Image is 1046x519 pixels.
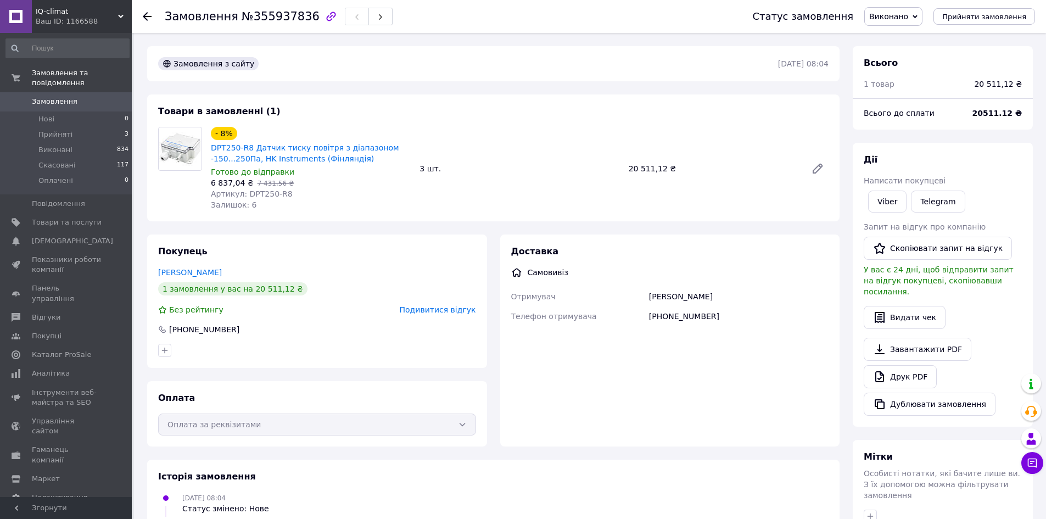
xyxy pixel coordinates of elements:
[125,114,128,124] span: 0
[807,158,829,180] a: Редагувати
[242,10,320,23] span: №355937836
[974,79,1022,90] div: 20 511,12 ₴
[117,145,128,155] span: 834
[5,38,130,58] input: Пошук
[864,365,937,388] a: Друк PDF
[752,11,853,22] div: Статус замовлення
[32,312,60,322] span: Відгуки
[32,445,102,465] span: Гаманець компанії
[125,130,128,139] span: 3
[864,58,898,68] span: Всього
[869,12,908,21] span: Виконано
[117,160,128,170] span: 117
[158,246,208,256] span: Покупець
[511,312,597,321] span: Телефон отримувача
[864,306,946,329] button: Видати чек
[158,268,222,277] a: [PERSON_NAME]
[36,16,132,26] div: Ваш ID: 1166588
[525,267,571,278] div: Самовивіз
[158,57,259,70] div: Замовлення з сайту
[864,338,971,361] a: Завантажити PDF
[32,388,102,408] span: Інструменти веб-майстра та SEO
[159,132,202,166] img: DPT250-R8 Датчик тиску повітря з діапазоном -150...250Па, HK Instruments (Фінляндія)
[864,80,894,88] span: 1 товар
[32,283,102,303] span: Панель управління
[864,222,986,231] span: Запит на відгук про компанію
[647,306,831,326] div: [PHONE_NUMBER]
[1021,452,1043,474] button: Чат з покупцем
[624,161,802,176] div: 20 511,12 ₴
[972,109,1022,118] b: 20511.12 ₴
[143,11,152,22] div: Повернутися назад
[32,255,102,275] span: Показники роботи компанії
[211,168,294,176] span: Готово до відправки
[942,13,1026,21] span: Прийняти замовлення
[182,494,226,502] span: [DATE] 08:04
[38,130,72,139] span: Прийняті
[32,350,91,360] span: Каталог ProSale
[168,324,240,335] div: [PHONE_NUMBER]
[32,199,85,209] span: Повідомлення
[211,178,254,187] span: 6 837,04 ₴
[169,305,223,314] span: Без рейтингу
[864,469,1020,500] span: Особисті нотатки, які бачите лише ви. З їх допомогою можна фільтрувати замовлення
[400,305,476,314] span: Подивитися відгук
[211,200,257,209] span: Залишок: 6
[125,176,128,186] span: 0
[778,59,829,68] time: [DATE] 08:04
[158,282,307,295] div: 1 замовлення у вас на 20 511,12 ₴
[415,161,624,176] div: 3 шт.
[911,191,965,213] a: Telegram
[158,471,256,482] span: Історія замовлення
[32,217,102,227] span: Товари та послуги
[864,109,935,118] span: Всього до сплати
[38,160,76,170] span: Скасовані
[158,106,281,116] span: Товари в замовленні (1)
[32,236,113,246] span: [DEMOGRAPHIC_DATA]
[864,393,995,416] button: Дублювати замовлення
[211,143,399,163] a: DPT250-R8 Датчик тиску повітря з діапазоном -150...250Па, HK Instruments (Фінляндія)
[32,493,88,503] span: Налаштування
[258,180,294,187] span: 7 431,56 ₴
[32,97,77,107] span: Замовлення
[38,145,72,155] span: Виконані
[32,369,70,378] span: Аналітика
[182,503,269,514] div: Статус змінено: Нове
[32,474,60,484] span: Маркет
[868,191,907,213] a: Viber
[32,416,102,436] span: Управління сайтом
[864,265,1014,296] span: У вас є 24 дні, щоб відправити запит на відгук покупцеві, скопіювавши посилання.
[511,246,559,256] span: Доставка
[32,68,132,88] span: Замовлення та повідомлення
[38,114,54,124] span: Нові
[32,331,61,341] span: Покупці
[511,292,556,301] span: Отримувач
[933,8,1035,25] button: Прийняти замовлення
[158,393,195,403] span: Оплата
[864,154,877,165] span: Дії
[864,237,1012,260] button: Скопіювати запит на відгук
[211,127,237,140] div: - 8%
[38,176,73,186] span: Оплачені
[647,287,831,306] div: [PERSON_NAME]
[36,7,118,16] span: IQ-climat
[165,10,238,23] span: Замовлення
[864,176,946,185] span: Написати покупцеві
[864,451,893,462] span: Мітки
[211,189,293,198] span: Артикул: DPT250-R8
